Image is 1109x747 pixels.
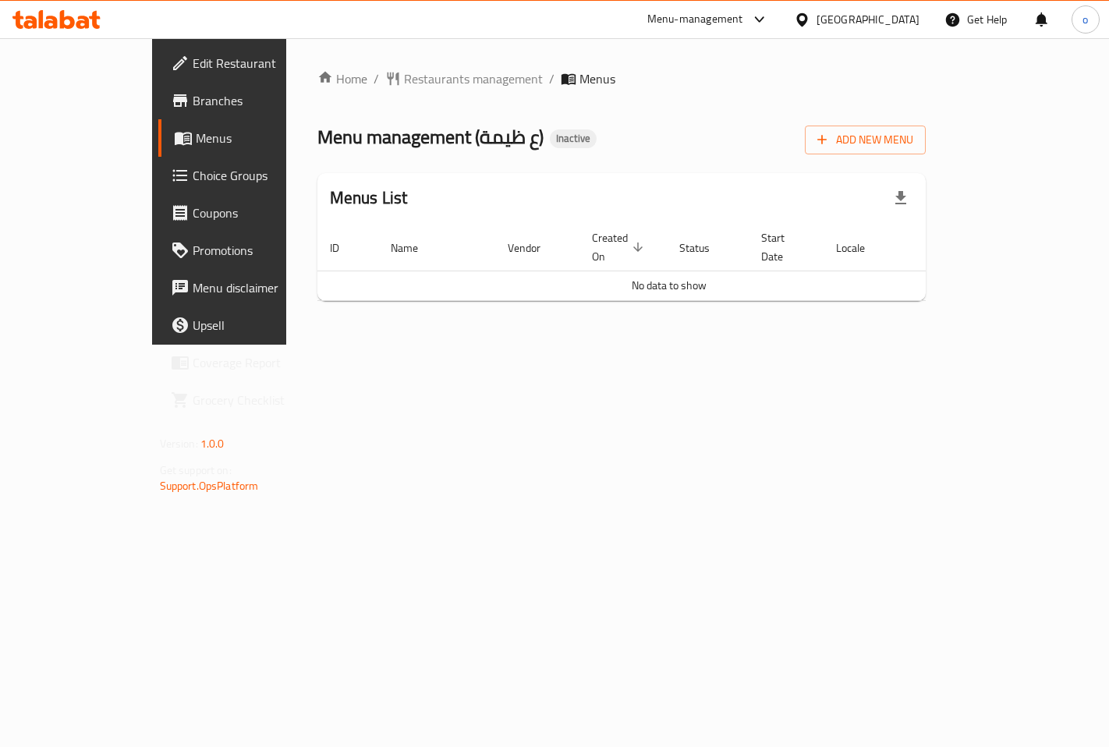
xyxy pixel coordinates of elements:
span: o [1082,11,1088,28]
span: Coupons [193,204,324,222]
a: Choice Groups [158,157,337,194]
span: Get support on: [160,460,232,480]
span: Start Date [761,228,805,266]
a: Grocery Checklist [158,381,337,419]
li: / [549,69,554,88]
span: No data to show [632,275,707,296]
span: Promotions [193,241,324,260]
span: Restaurants management [404,69,543,88]
a: Support.OpsPlatform [160,476,259,496]
span: Name [391,239,438,257]
div: Inactive [550,129,597,148]
li: / [374,69,379,88]
span: ID [330,239,360,257]
span: Add New Menu [817,130,913,150]
h2: Menus List [330,186,408,210]
a: Menus [158,119,337,157]
a: Home [317,69,367,88]
span: Coverage Report [193,353,324,372]
a: Promotions [158,232,337,269]
a: Branches [158,82,337,119]
a: Edit Restaurant [158,44,337,82]
span: 1.0.0 [200,434,225,454]
button: Add New Menu [805,126,926,154]
span: Locale [836,239,885,257]
a: Coupons [158,194,337,232]
span: Vendor [508,239,561,257]
span: Created On [592,228,648,266]
span: Edit Restaurant [193,54,324,73]
span: Status [679,239,730,257]
span: Branches [193,91,324,110]
span: Menus [196,129,324,147]
table: enhanced table [317,224,1021,301]
span: Grocery Checklist [193,391,324,409]
span: Version: [160,434,198,454]
div: Export file [882,179,919,217]
span: Menu management ( ع ظيمة ) [317,119,544,154]
span: Inactive [550,132,597,145]
span: Menu disclaimer [193,278,324,297]
span: Menus [579,69,615,88]
a: Restaurants management [385,69,543,88]
a: Coverage Report [158,344,337,381]
div: Menu-management [647,10,743,29]
nav: breadcrumb [317,69,927,88]
div: [GEOGRAPHIC_DATA] [817,11,919,28]
span: Upsell [193,316,324,335]
a: Upsell [158,306,337,344]
th: Actions [904,224,1021,271]
span: Choice Groups [193,166,324,185]
a: Menu disclaimer [158,269,337,306]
